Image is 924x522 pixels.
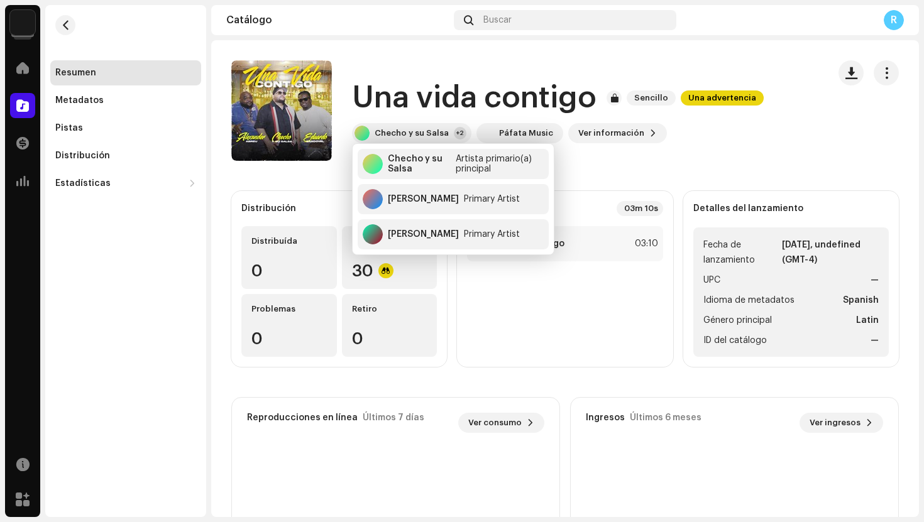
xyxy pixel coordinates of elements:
div: Metadatos [55,95,104,106]
div: Distribución [241,204,296,214]
span: Ver consumo [468,410,522,435]
div: Catálogo [226,15,449,25]
span: Idioma de metadatos [703,293,795,308]
div: [PERSON_NAME] [388,194,459,204]
strong: — [871,333,879,348]
div: Checho y su Salsa [375,128,449,138]
re-m-nav-item: Pistas [50,116,201,141]
div: 03m 10s [617,201,663,216]
div: Estadísticas [55,178,111,188]
div: Reproducciones en línea [247,413,358,423]
div: Distribuída [251,236,327,246]
div: Primary Artist [464,229,520,239]
div: Artista primario(a) principal [456,154,544,174]
strong: Spanish [843,293,879,308]
div: Últimos 7 días [363,413,424,423]
div: Ingresos [586,413,625,423]
button: Ver consumo [458,413,544,433]
span: Género principal [703,313,772,328]
re-m-nav-item: Resumen [50,60,201,85]
re-m-nav-dropdown: Estadísticas [50,171,201,196]
div: Resumen [55,68,96,78]
div: Retiro [352,304,427,314]
div: Primary Artist [464,194,520,204]
div: [PERSON_NAME] [388,229,459,239]
span: Fecha de lanzamiento [703,237,780,268]
strong: Latin [856,313,879,328]
button: Ver ingresos [800,413,883,433]
strong: Detalles del lanzamiento [693,204,803,214]
span: Sencillo [627,90,676,106]
div: Checho y su Salsa [388,154,451,174]
strong: — [871,273,879,288]
div: Páfata Music [499,128,553,138]
span: Ver información [578,121,644,146]
span: Ver ingresos [810,410,861,435]
div: R [884,10,904,30]
img: 594a6a2b-402e-48c3-9023-4c54ecc2b95b [10,10,35,35]
button: Ver información [568,123,667,143]
div: Pistas [55,123,83,133]
div: Problemas [251,304,327,314]
span: ID del catálogo [703,333,767,348]
div: Distribución [55,151,110,161]
strong: [DATE], undefined (GMT-4) [782,237,879,268]
span: UPC [703,273,720,288]
span: Buscar [483,15,512,25]
img: 6264e050-2a88-4e22-b625-477ade93cec3 [479,126,494,141]
span: Una advertencia [681,90,764,106]
re-m-nav-item: Metadatos [50,88,201,113]
re-m-nav-item: Distribución [50,143,201,168]
h1: Una vida contigo [352,78,597,118]
div: Últimos 6 meses [630,413,701,423]
div: 03:10 [630,236,658,251]
div: +2 [454,127,466,139]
